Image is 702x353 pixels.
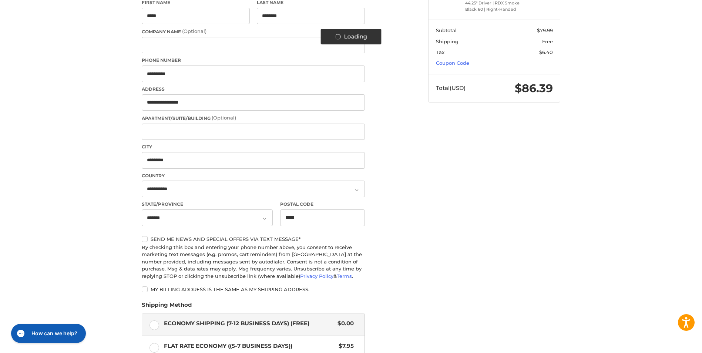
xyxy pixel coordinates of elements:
[142,244,365,280] div: By checking this box and entering your phone number above, you consent to receive marketing text ...
[335,342,354,350] span: $7.95
[300,273,333,279] a: Privacy Policy
[337,273,352,279] a: Terms
[142,301,192,313] legend: Shipping Method
[280,201,365,208] label: Postal Code
[537,27,553,33] span: $79.99
[142,114,365,122] label: Apartment/Suite/Building
[539,49,553,55] span: $6.40
[142,57,365,64] label: Phone Number
[142,86,365,93] label: Address
[436,60,469,66] a: Coupon Code
[212,115,236,121] small: (Optional)
[436,84,466,91] span: Total (USD)
[182,28,206,34] small: (Optional)
[436,27,457,33] span: Subtotal
[334,319,354,328] span: $0.00
[344,33,367,41] span: Loading
[164,319,334,328] span: Economy Shipping (7-12 Business Days) (Free)
[142,286,365,292] label: My billing address is the same as my shipping address.
[436,38,459,44] span: Shipping
[7,321,88,346] iframe: Gorgias live chat messenger
[142,28,365,35] label: Company Name
[164,342,335,350] span: Flat Rate Economy ((5-7 Business Days))
[436,49,444,55] span: Tax
[142,236,365,242] label: Send me news and special offers via text message*
[142,144,365,150] label: City
[515,81,553,95] span: $86.39
[142,201,273,208] label: State/Province
[142,172,365,179] label: Country
[542,38,553,44] span: Free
